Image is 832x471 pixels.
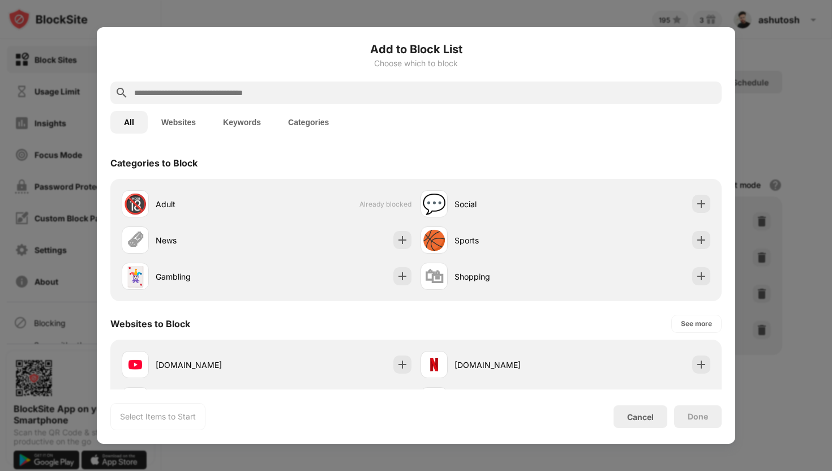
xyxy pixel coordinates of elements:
span: Already blocked [359,200,411,208]
div: News [156,234,267,246]
div: Adult [156,198,267,210]
div: Categories to Block [110,157,198,169]
div: Done [688,412,708,421]
img: favicons [427,358,441,371]
button: Websites [148,111,209,134]
button: All [110,111,148,134]
img: favicons [128,358,142,371]
div: [DOMAIN_NAME] [156,359,267,371]
div: Cancel [627,412,654,422]
div: 🗞 [126,229,145,252]
div: 🏀 [422,229,446,252]
div: Select Items to Start [120,411,196,422]
div: Shopping [454,271,565,282]
div: [DOMAIN_NAME] [454,359,565,371]
button: Categories [275,111,342,134]
div: Sports [454,234,565,246]
div: See more [681,318,712,329]
div: Social [454,198,565,210]
div: 🃏 [123,265,147,288]
div: Choose which to block [110,59,722,68]
div: 🔞 [123,192,147,216]
div: Websites to Block [110,318,190,329]
div: 🛍 [424,265,444,288]
div: 💬 [422,192,446,216]
h6: Add to Block List [110,41,722,58]
img: search.svg [115,86,128,100]
div: Gambling [156,271,267,282]
button: Keywords [209,111,275,134]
